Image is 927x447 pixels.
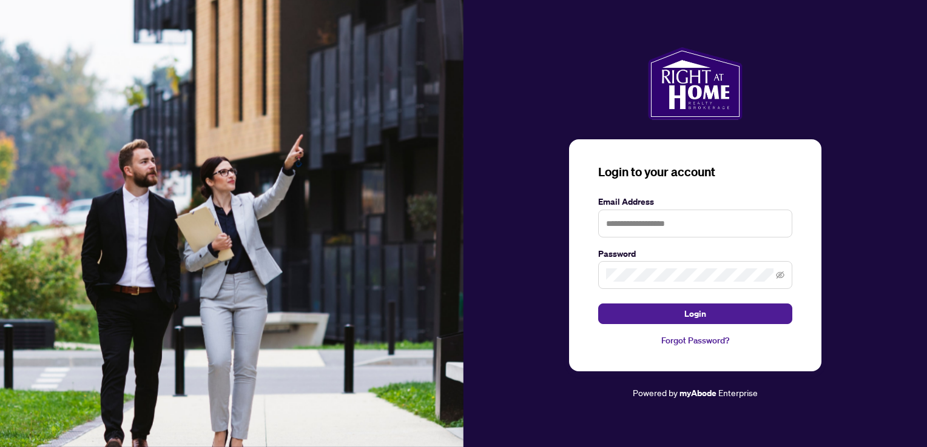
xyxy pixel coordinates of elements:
img: ma-logo [648,47,742,120]
a: Forgot Password? [598,334,792,347]
span: Login [684,304,706,323]
a: myAbode [679,386,716,400]
button: Login [598,303,792,324]
span: Powered by [633,387,678,398]
label: Password [598,247,792,260]
span: eye-invisible [776,271,784,279]
span: Enterprise [718,387,758,398]
h3: Login to your account [598,164,792,180]
label: Email Address [598,195,792,208]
